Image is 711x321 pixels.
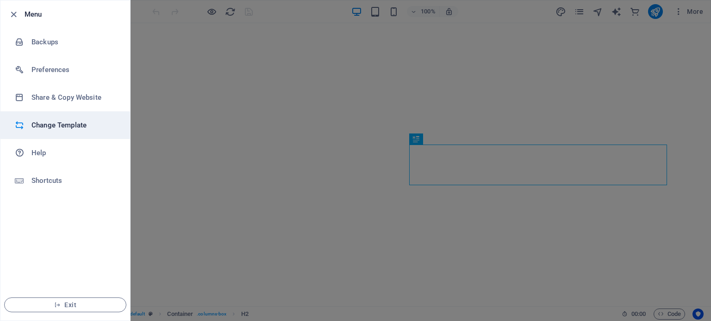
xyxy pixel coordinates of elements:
[25,9,123,20] h6: Menu
[0,139,130,167] a: Help
[31,92,117,103] h6: Share & Copy Website
[12,301,118,309] span: Exit
[31,147,117,158] h6: Help
[31,64,117,75] h6: Preferences
[31,175,117,186] h6: Shortcuts
[4,297,126,312] button: Exit
[31,36,117,48] h6: Backups
[31,120,117,131] h6: Change Template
